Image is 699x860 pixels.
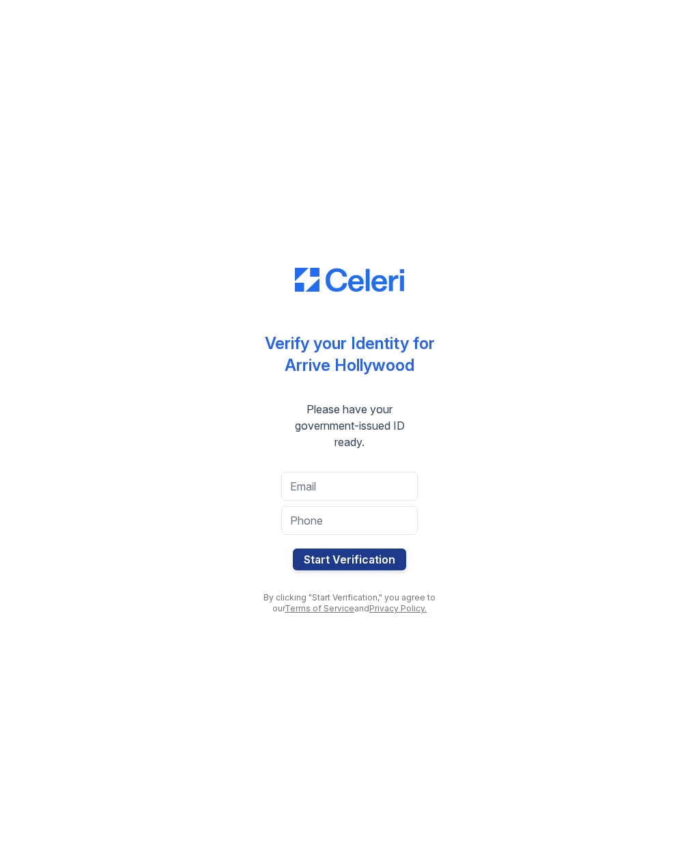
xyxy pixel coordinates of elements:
div: Verify your Identity for Arrive Hollywood [265,333,435,376]
input: Email [281,472,418,501]
div: By clicking "Start Verification," you agree to our and [254,592,445,614]
button: Start Verification [293,549,406,570]
a: Privacy Policy. [369,603,427,613]
a: Terms of Service [285,603,354,613]
input: Phone [281,506,418,535]
div: Please have your government-issued ID ready. [254,401,445,450]
img: CE_Logo_Blue-a8612792a0a2168367f1c8372b55b34899dd931a85d93a1a3d3e32e68fde9ad4.png [295,268,404,292]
